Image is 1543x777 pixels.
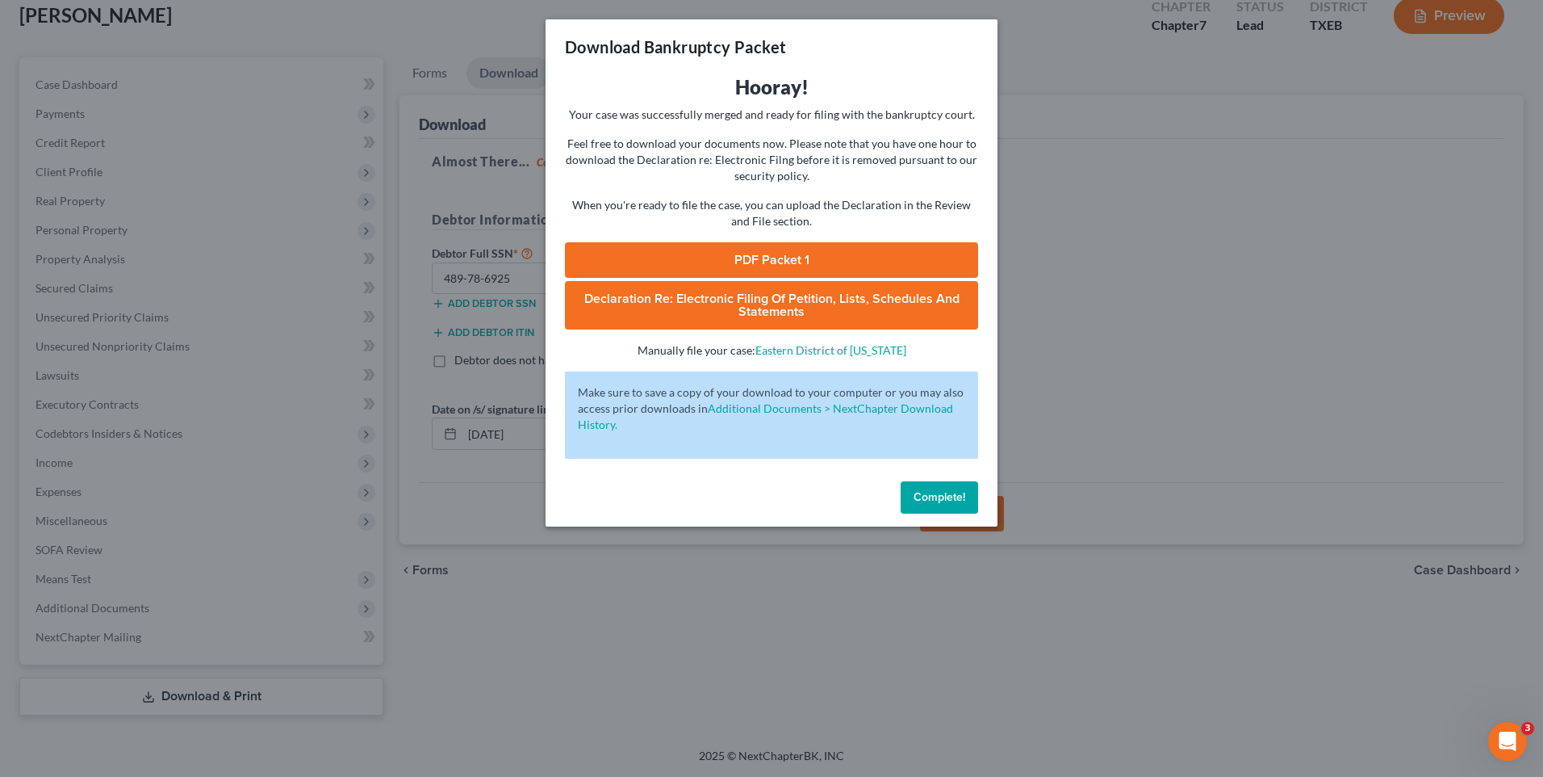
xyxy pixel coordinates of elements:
[755,343,906,357] a: Eastern District of [US_STATE]
[565,136,978,184] p: Feel free to download your documents now. Please note that you have one hour to download the Decl...
[1521,722,1534,735] span: 3
[578,401,953,431] a: Additional Documents > NextChapter Download History.
[914,490,965,504] span: Complete!
[565,107,978,123] p: Your case was successfully merged and ready for filing with the bankruptcy court.
[565,197,978,229] p: When you're ready to file the case, you can upload the Declaration in the Review and File section.
[565,342,978,359] p: Manually file your case:
[578,384,965,433] p: Make sure to save a copy of your download to your computer or you may also access prior downloads in
[565,74,978,100] h3: Hooray!
[584,291,960,320] span: Declaration Re: Electronic Filing of Petition, Lists, Schedules and Statements
[565,281,978,330] a: Declaration Re: Electronic Filing of Petition, Lists, Schedules and Statements
[1488,722,1527,761] iframe: Intercom live chat
[565,242,978,278] a: PDF Packet 1
[901,481,978,514] button: Complete!
[565,36,786,58] h3: Download Bankruptcy Packet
